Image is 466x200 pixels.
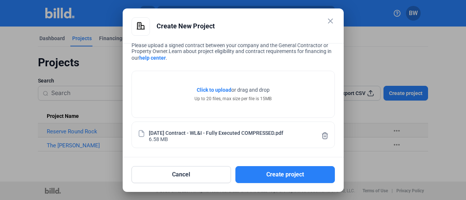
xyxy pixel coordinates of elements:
div: Create New Project [157,17,335,35]
div: 6.58 MB [149,136,168,142]
span: or drag and drop [231,86,270,94]
span: Learn about project eligibility and contract requirements for financing in our . [132,48,332,61]
a: help center [139,55,166,61]
div: [DATE] Contract - WL&I - Fully Executed COMPRESSED.pdf [149,129,283,136]
span: Click to upload [197,87,231,93]
div: Please upload a signed contract between your company and the General Contractor or Property Owner. [132,33,335,63]
button: Create project [235,166,335,183]
button: Cancel [132,166,231,183]
mat-icon: close [326,17,335,25]
div: Up to 20 files, max size per file is 15MB [195,95,271,102]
